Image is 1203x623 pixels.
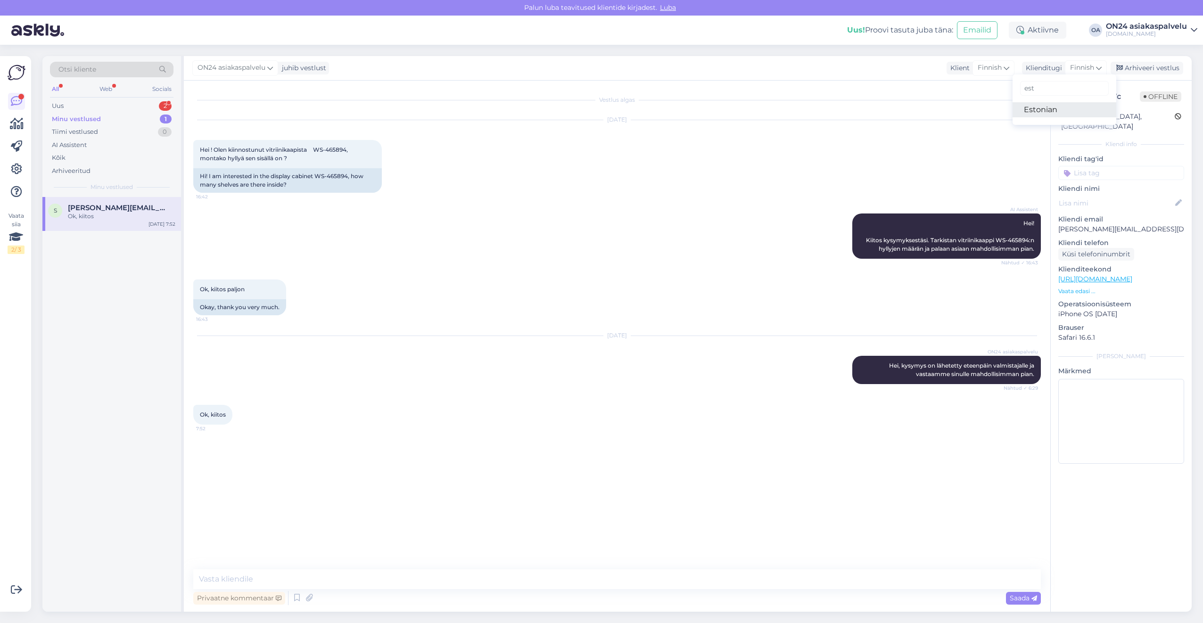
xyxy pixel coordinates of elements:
div: Arhiveeri vestlus [1111,62,1183,74]
span: Nähtud ✓ 16:43 [1001,259,1038,266]
div: Privaatne kommentaar [193,592,285,605]
b: Uus! [847,25,865,34]
img: Askly Logo [8,64,25,82]
div: AI Assistent [52,140,87,150]
span: 16:42 [196,193,231,200]
span: Nähtud ✓ 6:29 [1003,385,1038,392]
span: Otsi kliente [58,65,96,74]
div: 0 [158,127,172,137]
div: Socials [150,83,173,95]
p: Märkmed [1058,366,1184,376]
p: Kliendi telefon [1058,238,1184,248]
span: 7:52 [196,425,231,432]
span: Ok, kiitos paljon [200,286,245,293]
div: Klient [947,63,970,73]
div: [PERSON_NAME] [1058,352,1184,361]
p: iPhone OS [DATE] [1058,309,1184,319]
span: 16:43 [196,316,231,323]
p: Safari 16.6.1 [1058,333,1184,343]
input: Lisa tag [1058,166,1184,180]
span: ON24 asiakaspalvelu [198,63,265,73]
div: All [50,83,61,95]
div: 2 [159,101,172,111]
span: Ok, kiitos [200,411,226,418]
span: Offline [1140,91,1181,102]
div: Tiimi vestlused [52,127,98,137]
input: Kirjuta, millist tag'i otsid [1020,81,1109,96]
div: [DATE] [193,331,1041,340]
span: ON24 asiakaspalvelu [988,348,1038,355]
div: OA [1089,24,1102,37]
div: juhib vestlust [278,63,326,73]
div: ON24 asiakaspalvelu [1106,23,1187,30]
div: [GEOGRAPHIC_DATA], [GEOGRAPHIC_DATA] [1061,112,1175,131]
a: [URL][DOMAIN_NAME] [1058,275,1132,283]
input: Lisa nimi [1059,198,1173,208]
p: Brauser [1058,323,1184,333]
span: Saada [1010,594,1037,602]
span: AI Assistent [1003,206,1038,213]
button: Emailid [957,21,997,39]
div: Uus [52,101,64,111]
span: Hei ! Olen kiinnostunut vitriinikaapista WS-465894, montako hyllyä sen sisällä on ? [200,146,349,162]
span: Finnish [978,63,1002,73]
p: Operatsioonisüsteem [1058,299,1184,309]
div: [DATE] 7:52 [148,221,175,228]
div: Klienditugi [1022,63,1062,73]
div: Proovi tasuta juba täna: [847,25,953,36]
span: Luba [657,3,679,12]
p: Klienditeekond [1058,264,1184,274]
div: Hi! I am interested in the display cabinet WS-465894, how many shelves are there inside? [193,168,382,193]
div: Küsi telefoninumbrit [1058,248,1134,261]
div: Vaata siia [8,212,25,254]
div: Kliendi info [1058,140,1184,148]
a: ON24 asiakaspalvelu[DOMAIN_NAME] [1106,23,1197,38]
div: 2 / 3 [8,246,25,254]
span: svetlana_bunina@yahoo.com [68,204,166,212]
div: [DOMAIN_NAME] [1106,30,1187,38]
p: [PERSON_NAME][EMAIL_ADDRESS][DOMAIN_NAME] [1058,224,1184,234]
div: Aktiivne [1009,22,1066,39]
div: Ok, kiitos [68,212,175,221]
div: Kõik [52,153,66,163]
span: Finnish [1070,63,1094,73]
div: 1 [160,115,172,124]
p: Kliendi email [1058,214,1184,224]
div: Okay, thank you very much. [193,299,286,315]
p: Vaata edasi ... [1058,287,1184,295]
div: [DATE] [193,115,1041,124]
div: Vestlus algas [193,96,1041,104]
p: Kliendi tag'id [1058,154,1184,164]
p: Kliendi nimi [1058,184,1184,194]
span: s [54,207,57,214]
a: Estonian [1013,102,1116,117]
div: Web [98,83,114,95]
div: Minu vestlused [52,115,101,124]
span: Minu vestlused [91,183,133,191]
div: Arhiveeritud [52,166,91,176]
span: Hei, kysymys on lähetetty eteenpäin valmistajalle ja vastaamme sinulle mahdollisimman pian. [889,362,1036,377]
